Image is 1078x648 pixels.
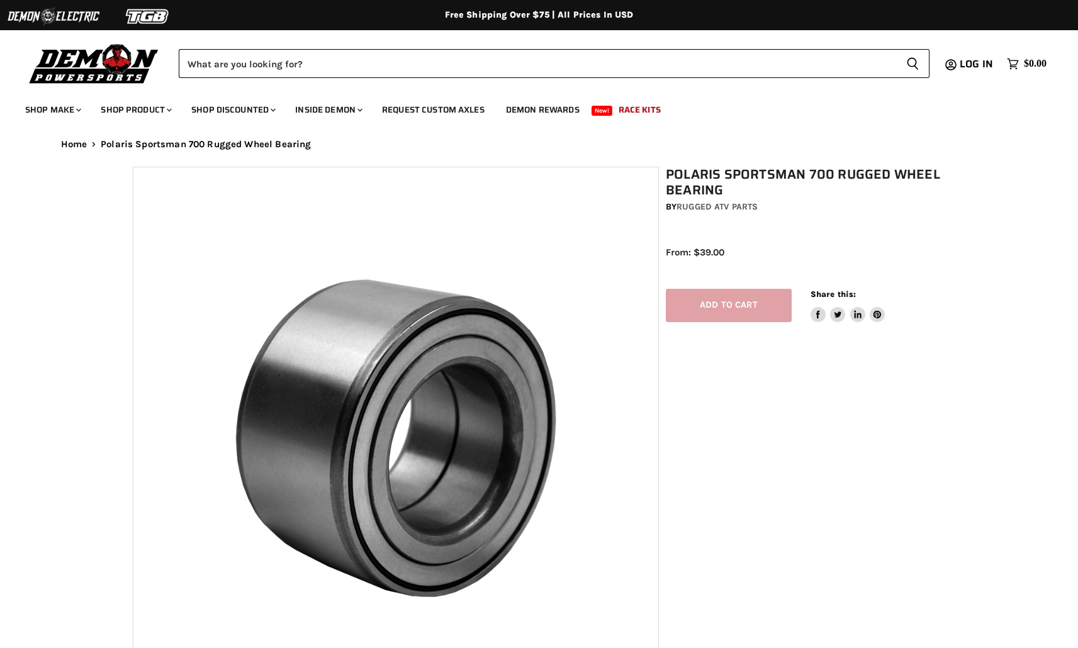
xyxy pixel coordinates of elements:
[666,167,953,198] h1: Polaris Sportsman 700 Rugged Wheel Bearing
[182,97,283,123] a: Shop Discounted
[592,106,613,116] span: New!
[960,56,993,72] span: Log in
[179,49,896,78] input: Search
[497,97,589,123] a: Demon Rewards
[811,289,885,322] aside: Share this:
[666,200,953,214] div: by
[101,139,311,150] span: Polaris Sportsman 700 Rugged Wheel Bearing
[286,97,370,123] a: Inside Demon
[1001,55,1053,73] a: $0.00
[36,139,1043,150] nav: Breadcrumbs
[1024,58,1047,70] span: $0.00
[896,49,929,78] button: Search
[179,49,929,78] form: Product
[25,41,163,86] img: Demon Powersports
[373,97,494,123] a: Request Custom Axles
[666,247,724,258] span: From: $39.00
[101,4,195,28] img: TGB Logo 2
[677,201,758,212] a: Rugged ATV Parts
[6,4,101,28] img: Demon Electric Logo 2
[61,139,87,150] a: Home
[91,97,179,123] a: Shop Product
[609,97,670,123] a: Race Kits
[16,97,89,123] a: Shop Make
[811,289,856,299] span: Share this:
[16,92,1043,123] ul: Main menu
[36,9,1043,21] div: Free Shipping Over $75 | All Prices In USD
[954,59,1001,70] a: Log in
